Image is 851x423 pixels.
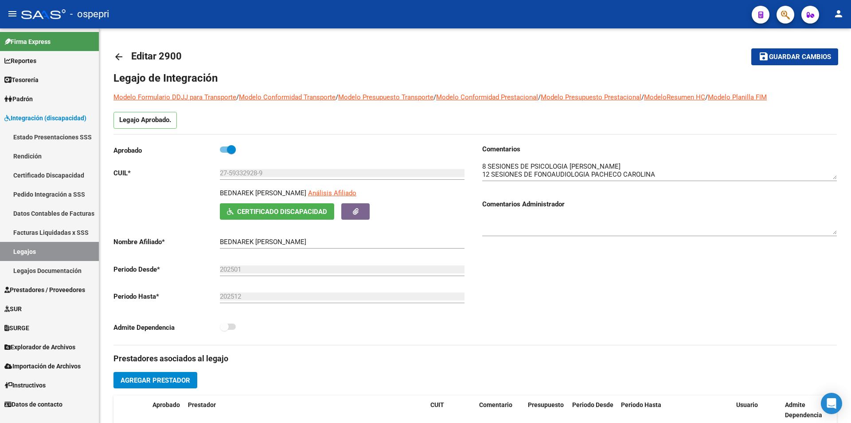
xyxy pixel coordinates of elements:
span: Editar 2900 [131,51,182,62]
span: Reportes [4,56,36,66]
span: Análisis Afiliado [308,189,356,197]
p: Periodo Desde [113,265,220,274]
a: ModeloResumen HC [644,93,705,101]
span: Importación de Archivos [4,361,81,371]
span: SURGE [4,323,29,333]
span: Prestadores / Proveedores [4,285,85,295]
span: Periodo Desde [572,401,613,408]
button: Certificado Discapacidad [220,203,334,220]
p: Legajo Aprobado. [113,112,177,129]
span: Integración (discapacidad) [4,113,86,123]
span: Instructivos [4,380,46,390]
span: Prestador [188,401,216,408]
span: Usuario [736,401,758,408]
span: Firma Express [4,37,51,47]
a: Modelo Conformidad Transporte [239,93,336,101]
h3: Prestadores asociados al legajo [113,352,837,365]
span: Periodo Hasta [621,401,661,408]
span: Certificado Discapacidad [237,208,327,216]
a: Modelo Conformidad Prestacional [436,93,538,101]
p: Nombre Afiliado [113,237,220,247]
mat-icon: save [758,51,769,62]
span: Agregar Prestador [121,376,190,384]
span: Admite Dependencia [785,401,822,419]
span: Aprobado [152,401,180,408]
span: Explorador de Archivos [4,342,75,352]
a: Modelo Planilla FIM [708,93,767,101]
mat-icon: arrow_back [113,51,124,62]
a: Modelo Presupuesto Prestacional [541,93,641,101]
h3: Comentarios Administrador [482,199,837,209]
mat-icon: person [833,8,844,19]
a: Modelo Presupuesto Transporte [338,93,433,101]
span: - ospepri [70,4,109,24]
span: Guardar cambios [769,53,831,61]
p: Admite Dependencia [113,323,220,332]
h3: Comentarios [482,144,837,154]
span: CUIT [430,401,444,408]
span: Comentario [479,401,512,408]
button: Guardar cambios [751,48,838,65]
p: Periodo Hasta [113,292,220,301]
span: Tesorería [4,75,39,85]
span: Presupuesto [528,401,564,408]
span: Padrón [4,94,33,104]
button: Agregar Prestador [113,372,197,388]
span: SUR [4,304,22,314]
a: Modelo Formulario DDJJ para Transporte [113,93,236,101]
h1: Legajo de Integración [113,71,837,85]
div: Open Intercom Messenger [821,393,842,414]
p: BEDNAREK [PERSON_NAME] [220,188,306,198]
p: Aprobado [113,146,220,155]
p: CUIL [113,168,220,178]
span: Datos de contacto [4,399,62,409]
mat-icon: menu [7,8,18,19]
